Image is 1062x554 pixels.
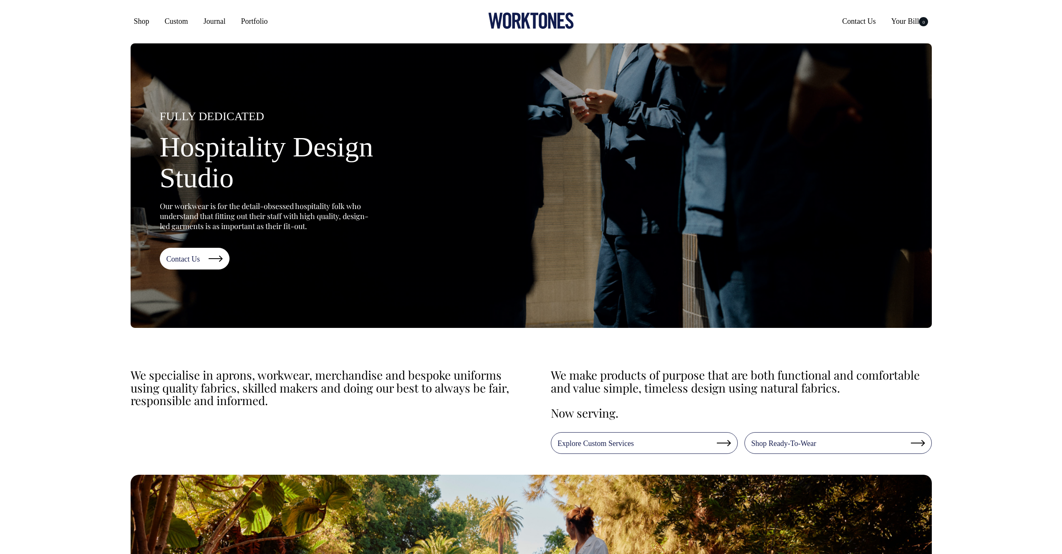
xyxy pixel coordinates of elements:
[160,201,368,231] p: Our workwear is for the detail-obsessed hospitality folk who understand that fitting out their st...
[888,14,932,29] a: Your Bill0
[200,14,229,29] a: Journal
[131,14,153,29] a: Shop
[919,17,928,26] span: 0
[160,248,230,269] a: Contact Us
[131,369,512,407] p: We specialise in aprons, workwear, merchandise and bespoke uniforms using quality fabrics, skille...
[551,407,932,420] p: Now serving.
[160,110,410,123] h4: FULLY DEDICATED
[551,369,932,395] p: We make products of purpose that are both functional and comfortable and value simple, timeless d...
[839,14,879,29] a: Contact Us
[160,131,410,194] h1: Hospitality Design Studio
[744,432,931,454] a: Shop Ready-To-Wear
[238,14,271,29] a: Portfolio
[161,14,192,29] a: Custom
[551,432,738,454] a: Explore Custom Services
